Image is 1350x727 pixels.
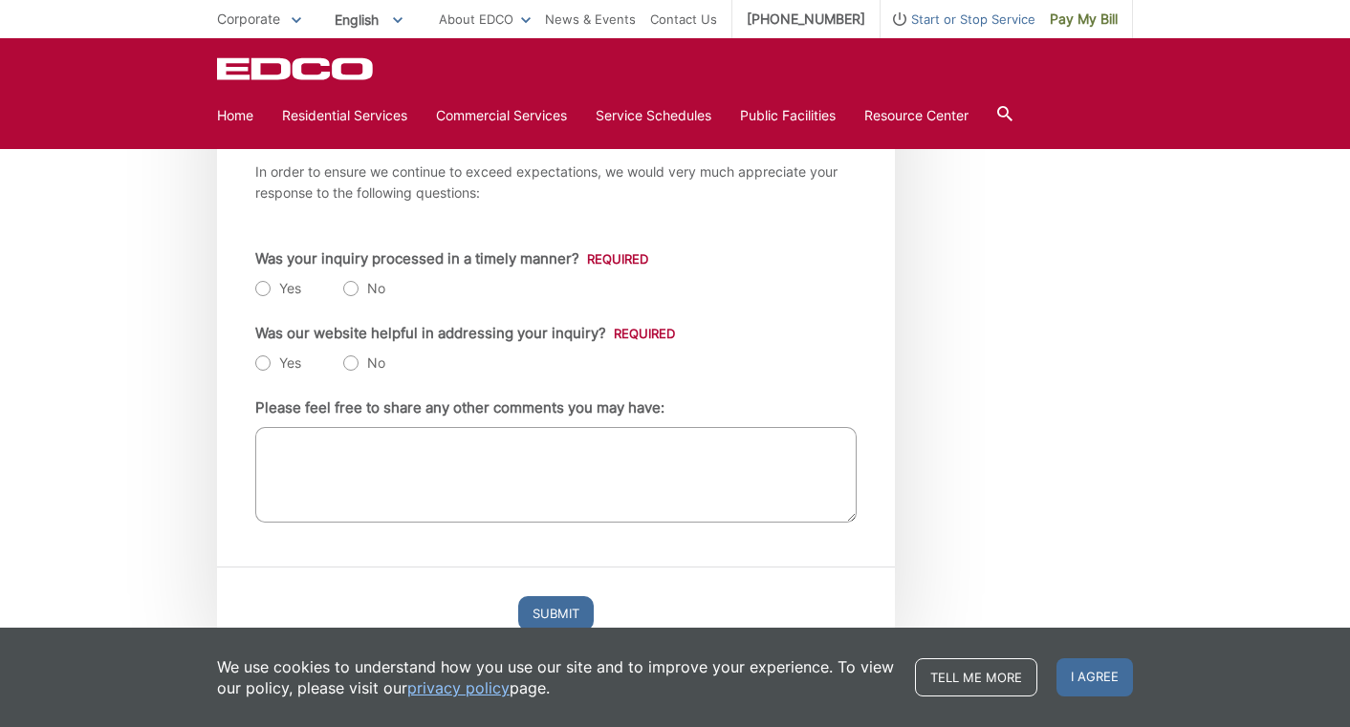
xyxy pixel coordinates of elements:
span: English [320,4,417,35]
a: Contact Us [650,9,717,30]
label: Please feel free to share any other comments you may have: [255,399,664,417]
label: Was your inquiry processed in a timely manner? [255,250,648,267]
a: Home [217,105,253,126]
p: In order to ensure we continue to exceed expectations, we would very much appreciate your respons... [255,161,857,203]
a: Resource Center [864,105,969,126]
span: Pay My Bill [1050,9,1118,30]
a: EDCD logo. Return to the homepage. [217,57,376,80]
label: Was our website helpful in addressing your inquiry? [255,325,675,342]
input: Submit [518,596,594,631]
label: Yes [255,353,301,373]
a: Commercial Services [436,105,567,126]
a: News & Events [545,9,636,30]
a: About EDCO [439,9,531,30]
a: Tell me more [915,658,1037,696]
a: Service Schedules [596,105,711,126]
a: Public Facilities [740,105,836,126]
label: No [343,353,385,373]
p: We use cookies to understand how you use our site and to improve your experience. To view our pol... [217,656,896,698]
label: Yes [255,279,301,298]
span: I agree [1056,658,1133,696]
span: Corporate [217,11,280,27]
label: No [343,279,385,298]
a: Residential Services [282,105,407,126]
a: privacy policy [407,677,510,698]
